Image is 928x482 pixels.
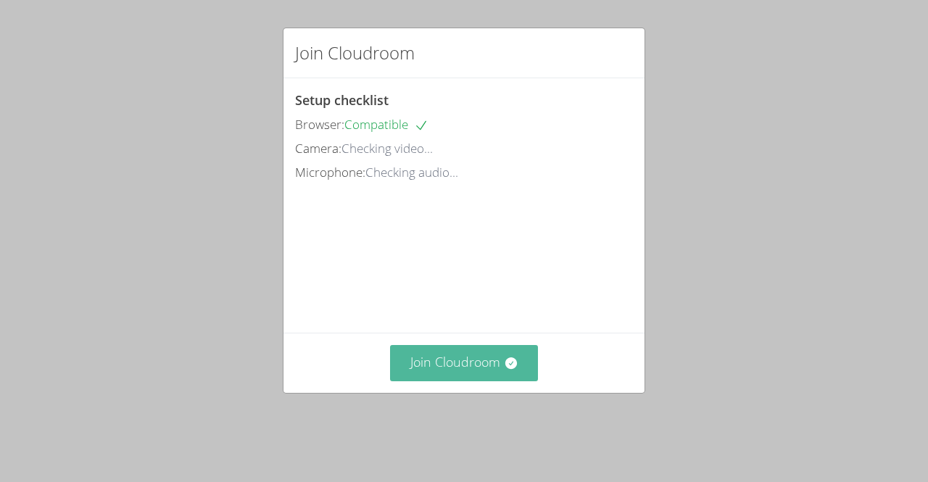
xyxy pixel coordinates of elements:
[295,164,365,180] span: Microphone:
[295,140,341,157] span: Camera:
[295,91,389,109] span: Setup checklist
[295,40,415,66] h2: Join Cloudroom
[365,164,458,180] span: Checking audio...
[344,116,428,133] span: Compatible
[295,116,344,133] span: Browser:
[341,140,433,157] span: Checking video...
[390,345,539,381] button: Join Cloudroom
